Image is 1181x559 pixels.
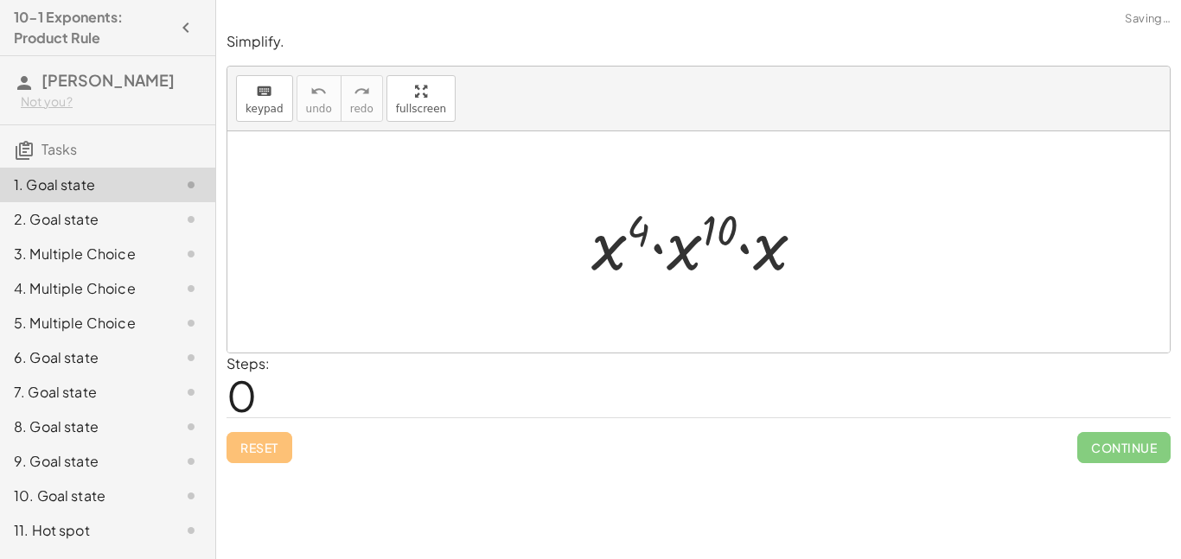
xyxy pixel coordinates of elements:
[181,451,201,472] i: Task not started.
[14,416,153,437] div: 8. Goal state
[396,103,446,115] span: fullscreen
[181,347,201,368] i: Task not started.
[310,81,327,102] i: undo
[350,103,373,115] span: redo
[341,75,383,122] button: redoredo
[41,140,77,158] span: Tasks
[227,32,1171,52] p: Simplify.
[306,103,332,115] span: undo
[256,81,272,102] i: keyboard
[227,354,270,372] label: Steps:
[14,451,153,472] div: 9. Goal state
[181,278,201,299] i: Task not started.
[21,93,201,111] div: Not you?
[181,313,201,333] i: Task not started.
[14,313,153,333] div: 5. Multiple Choice
[354,81,370,102] i: redo
[386,75,456,122] button: fullscreen
[227,369,257,422] span: 0
[14,520,153,541] div: 11. Hot spot
[14,486,153,506] div: 10. Goal state
[297,75,342,122] button: undoundo
[14,278,153,299] div: 4. Multiple Choice
[246,103,284,115] span: keypad
[14,209,153,230] div: 2. Goal state
[14,175,153,195] div: 1. Goal state
[181,209,201,230] i: Task not started.
[181,520,201,541] i: Task not started.
[181,382,201,403] i: Task not started.
[181,486,201,506] i: Task not started.
[14,347,153,368] div: 6. Goal state
[41,70,175,90] span: [PERSON_NAME]
[181,175,201,195] i: Task not started.
[14,382,153,403] div: 7. Goal state
[181,244,201,264] i: Task not started.
[181,416,201,437] i: Task not started.
[14,7,170,48] h4: 10-1 Exponents: Product Rule
[1125,10,1171,28] span: Saving…
[236,75,293,122] button: keyboardkeypad
[14,244,153,264] div: 3. Multiple Choice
